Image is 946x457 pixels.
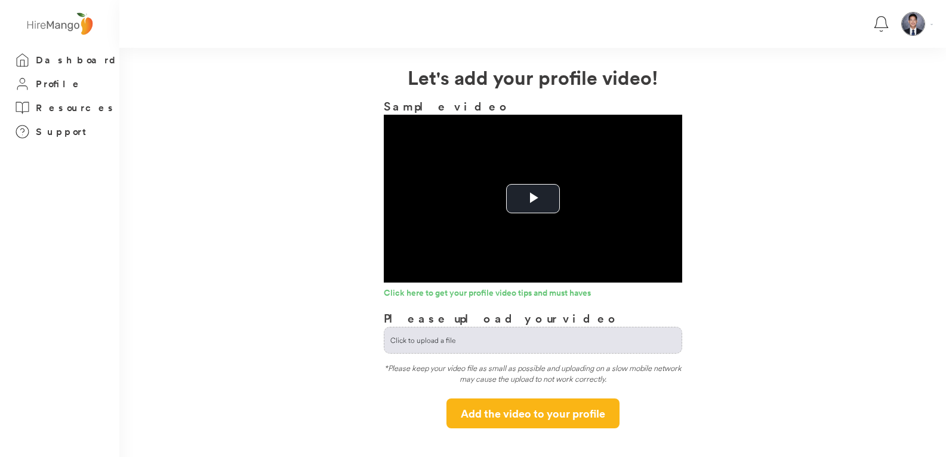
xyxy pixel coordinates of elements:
[384,289,682,300] a: Click here to get your profile video tips and must haves
[119,63,946,91] h2: Let's add your profile video!
[23,10,96,38] img: logo%20-%20hiremango%20gray.png
[384,97,682,115] h3: Sample video
[36,76,82,91] h3: Profile
[446,398,620,428] button: Add the video to your profile
[902,13,925,35] img: Ed_ProfHeadshot.png
[384,363,682,389] div: *Please keep your video file as small as possible and uploading on a slow mobile network may caus...
[36,100,116,115] h3: Resources
[930,24,933,25] img: Vector
[384,115,682,283] div: Video Player
[36,53,119,68] h3: Dashboard
[384,309,620,327] h3: Please upload your video
[36,124,92,139] h3: Support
